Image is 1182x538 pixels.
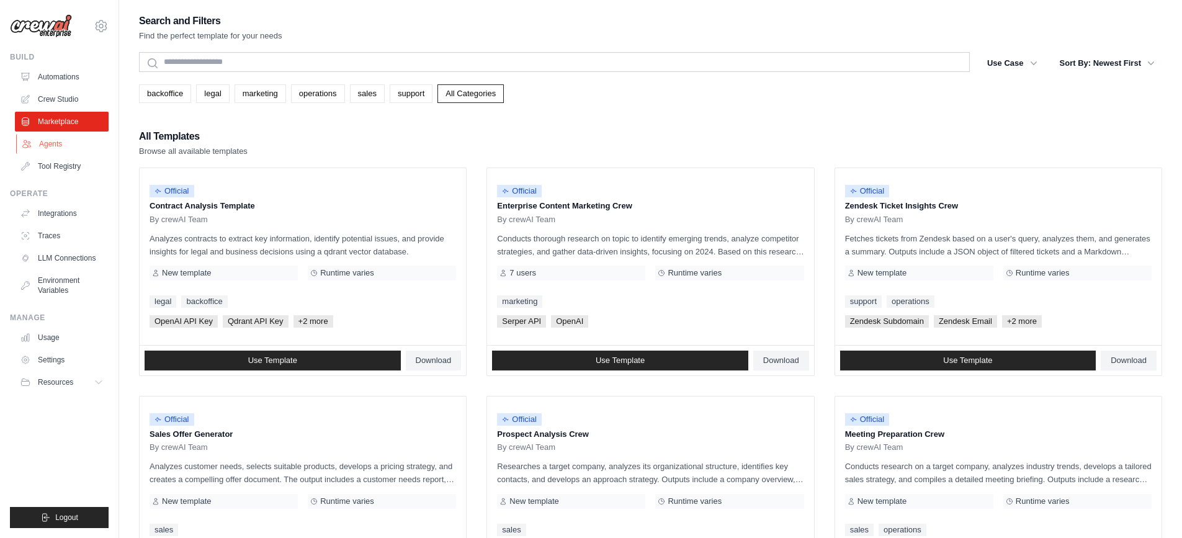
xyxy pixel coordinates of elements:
span: Download [1111,356,1147,365]
a: sales [845,524,874,536]
span: OpenAI [551,315,588,328]
span: Official [497,185,542,197]
p: Browse all available templates [139,145,248,158]
a: Usage [15,328,109,347]
p: Contract Analysis Template [150,200,456,212]
p: Analyzes contracts to extract key information, identify potential issues, and provide insights fo... [150,232,456,258]
span: Runtime varies [668,496,722,506]
span: By crewAI Team [497,442,555,452]
a: legal [196,84,229,103]
span: Use Template [596,356,645,365]
div: Operate [10,189,109,199]
a: All Categories [437,84,504,103]
span: By crewAI Team [497,215,555,225]
span: Official [845,413,890,426]
button: Sort By: Newest First [1052,52,1162,74]
a: Download [406,351,462,370]
button: Resources [15,372,109,392]
p: Enterprise Content Marketing Crew [497,200,804,212]
span: OpenAI API Key [150,315,218,328]
a: Settings [15,350,109,370]
span: Download [416,356,452,365]
p: Fetches tickets from Zendesk based on a user's query, analyzes them, and generates a summary. Out... [845,232,1152,258]
a: Use Template [145,351,401,370]
a: Download [1101,351,1157,370]
span: Runtime varies [1016,268,1070,278]
a: sales [150,524,178,536]
a: backoffice [139,84,191,103]
span: Official [497,413,542,426]
a: Automations [15,67,109,87]
span: By crewAI Team [150,442,208,452]
button: Logout [10,507,109,528]
a: support [390,84,432,103]
a: Marketplace [15,112,109,132]
span: New template [509,496,558,506]
p: Conducts research on a target company, analyzes industry trends, develops a tailored sales strate... [845,460,1152,486]
span: Runtime varies [320,496,374,506]
p: Conducts thorough research on topic to identify emerging trends, analyze competitor strategies, a... [497,232,804,258]
span: Official [150,185,194,197]
span: New template [162,496,211,506]
p: Sales Offer Generator [150,428,456,441]
p: Analyzes customer needs, selects suitable products, develops a pricing strategy, and creates a co... [150,460,456,486]
span: +2 more [1002,315,1042,328]
p: Zendesk Ticket Insights Crew [845,200,1152,212]
span: Runtime varies [320,268,374,278]
span: Zendesk Email [934,315,997,328]
a: Agents [16,134,110,154]
span: Runtime varies [1016,496,1070,506]
a: Crew Studio [15,89,109,109]
a: sales [497,524,526,536]
span: Use Template [248,356,297,365]
a: support [845,295,882,308]
a: backoffice [181,295,227,308]
span: Download [763,356,799,365]
span: By crewAI Team [150,215,208,225]
button: Use Case [980,52,1045,74]
span: New template [162,268,211,278]
span: New template [857,268,907,278]
a: sales [350,84,385,103]
a: Traces [15,226,109,246]
p: Find the perfect template for your needs [139,30,282,42]
a: legal [150,295,176,308]
span: Zendesk Subdomain [845,315,929,328]
span: Use Template [943,356,992,365]
h2: Search and Filters [139,12,282,30]
span: New template [857,496,907,506]
a: Tool Registry [15,156,109,176]
span: Logout [55,513,78,522]
div: Manage [10,313,109,323]
span: +2 more [293,315,333,328]
a: operations [879,524,926,536]
span: Runtime varies [668,268,722,278]
a: marketing [497,295,542,308]
p: Prospect Analysis Crew [497,428,804,441]
a: Use Template [840,351,1096,370]
a: Environment Variables [15,271,109,300]
span: Qdrant API Key [223,315,289,328]
span: Official [845,185,890,197]
h2: All Templates [139,128,248,145]
img: Logo [10,14,72,38]
a: operations [291,84,345,103]
a: Use Template [492,351,748,370]
p: Meeting Preparation Crew [845,428,1152,441]
span: By crewAI Team [845,442,903,452]
span: 7 users [509,268,536,278]
a: Integrations [15,204,109,223]
div: Build [10,52,109,62]
span: Resources [38,377,73,387]
span: Serper API [497,315,546,328]
a: LLM Connections [15,248,109,268]
a: marketing [235,84,286,103]
a: operations [887,295,934,308]
p: Researches a target company, analyzes its organizational structure, identifies key contacts, and ... [497,460,804,486]
a: Download [753,351,809,370]
span: Official [150,413,194,426]
span: By crewAI Team [845,215,903,225]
